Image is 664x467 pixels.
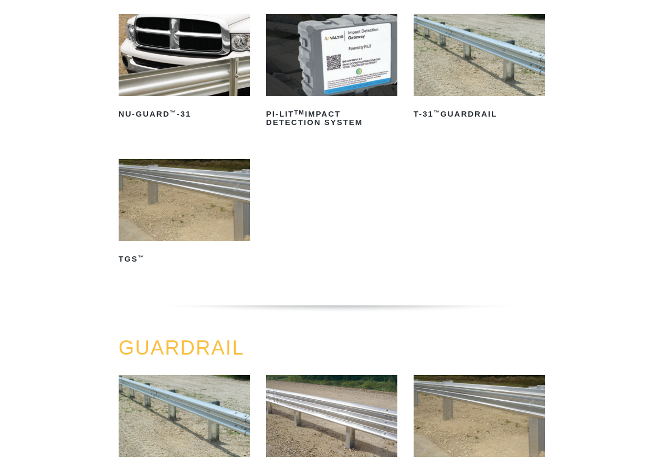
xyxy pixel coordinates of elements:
sup: ™ [170,109,177,116]
a: T-31™Guardrail [414,14,545,122]
a: NU-GUARD™-31 [119,14,250,122]
h2: TGS [119,251,250,267]
a: PI-LITTMImpact Detection System [266,14,397,131]
sup: ™ [434,109,440,116]
h2: NU-GUARD -31 [119,106,250,122]
h2: T-31 Guardrail [414,106,545,122]
a: TGS™ [119,159,250,267]
sup: ™ [138,254,145,261]
h2: PI-LIT Impact Detection System [266,106,397,131]
a: GUARDRAIL [119,337,245,359]
sup: TM [294,109,305,116]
